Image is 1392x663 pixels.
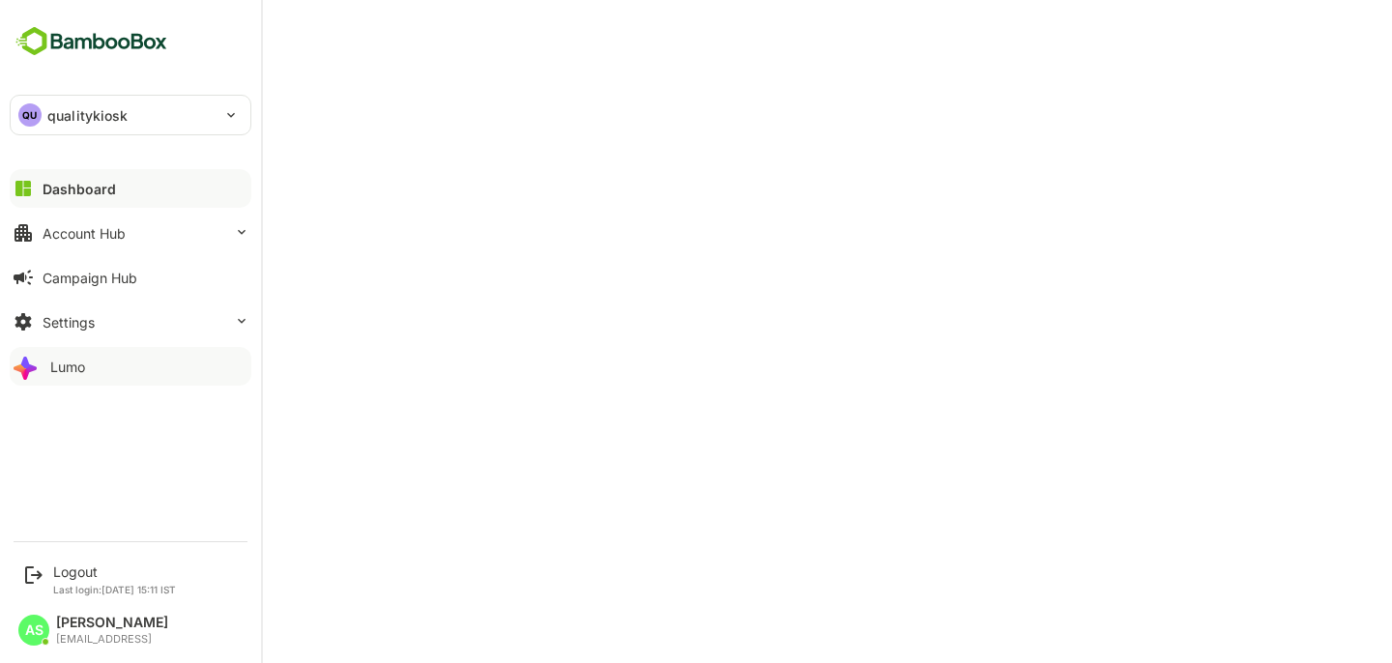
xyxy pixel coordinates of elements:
button: Campaign Hub [10,258,251,297]
div: [PERSON_NAME] [56,615,168,631]
div: [EMAIL_ADDRESS] [56,633,168,646]
button: Lumo [10,347,251,386]
div: Dashboard [43,181,116,197]
div: AS [18,615,49,646]
p: Last login: [DATE] 15:11 IST [53,584,176,595]
div: QUqualitykiosk [11,96,250,134]
div: Settings [43,314,95,331]
button: Settings [10,303,251,341]
div: Logout [53,563,176,580]
img: BambooboxFullLogoMark.5f36c76dfaba33ec1ec1367b70bb1252.svg [10,23,173,60]
div: QU [18,103,42,127]
button: Dashboard [10,169,251,208]
div: Campaign Hub [43,270,137,286]
p: qualitykiosk [47,105,129,126]
button: Account Hub [10,214,251,252]
div: Lumo [50,359,85,375]
div: Account Hub [43,225,126,242]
